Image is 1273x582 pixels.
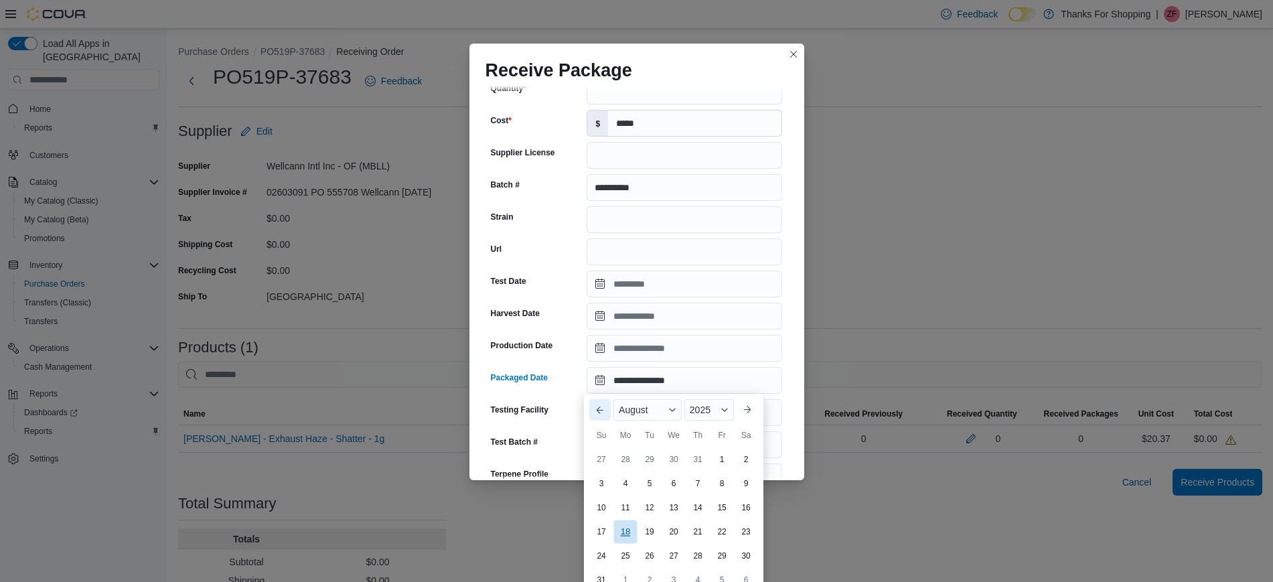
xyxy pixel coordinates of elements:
div: day-6 [663,473,684,494]
label: Url [491,244,502,254]
div: day-12 [639,497,660,518]
div: day-19 [639,521,660,542]
label: Harvest Date [491,308,540,319]
label: Batch # [491,179,520,190]
div: day-28 [615,449,636,470]
div: Sa [735,425,757,446]
span: August [619,405,648,415]
div: day-20 [663,521,684,542]
label: Testing Facility [491,405,548,415]
div: day-9 [735,473,757,494]
span: 2025 [690,405,710,415]
label: Production Date [491,340,553,351]
div: day-10 [591,497,612,518]
div: day-13 [663,497,684,518]
label: Packaged Date [491,372,548,383]
label: Supplier License [491,147,555,158]
div: day-26 [639,545,660,567]
input: Press the down key to open a popover containing a calendar. [587,335,782,362]
label: Terpene Profile [491,469,548,480]
div: day-17 [591,521,612,542]
label: Cost [491,115,512,126]
div: day-30 [663,449,684,470]
div: day-30 [735,545,757,567]
div: day-25 [615,545,636,567]
label: Quantity [491,83,526,94]
div: Th [687,425,708,446]
div: day-31 [687,449,708,470]
div: day-11 [615,497,636,518]
div: We [663,425,684,446]
div: day-14 [687,497,708,518]
button: Next month [737,399,758,421]
div: day-22 [711,521,733,542]
input: Press the down key to enter a popover containing a calendar. Press the escape key to close the po... [587,367,782,394]
div: day-16 [735,497,757,518]
div: Su [591,425,612,446]
label: Test Date [491,276,526,287]
div: day-7 [687,473,708,494]
div: day-15 [711,497,733,518]
div: Mo [615,425,636,446]
div: day-4 [615,473,636,494]
div: day-29 [639,449,660,470]
div: Button. Open the year selector. 2025 is currently selected. [684,399,734,421]
div: day-24 [591,545,612,567]
div: day-18 [613,520,637,544]
div: day-23 [735,521,757,542]
button: Closes this modal window [785,46,802,62]
div: day-5 [639,473,660,494]
label: Strain [491,212,514,222]
div: day-2 [735,449,757,470]
div: day-1 [711,449,733,470]
input: Press the down key to open a popover containing a calendar. [587,271,782,297]
input: Press the down key to open a popover containing a calendar. [587,303,782,330]
div: day-27 [663,545,684,567]
div: Tu [639,425,660,446]
label: $ [587,111,608,136]
div: day-21 [687,521,708,542]
div: Button. Open the month selector. August is currently selected. [613,399,682,421]
h1: Receive Package [485,60,632,81]
div: Fr [711,425,733,446]
button: Previous Month [589,399,611,421]
div: day-8 [711,473,733,494]
div: day-3 [591,473,612,494]
label: Test Batch # [491,437,538,447]
div: day-28 [687,545,708,567]
div: day-29 [711,545,733,567]
div: day-27 [591,449,612,470]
